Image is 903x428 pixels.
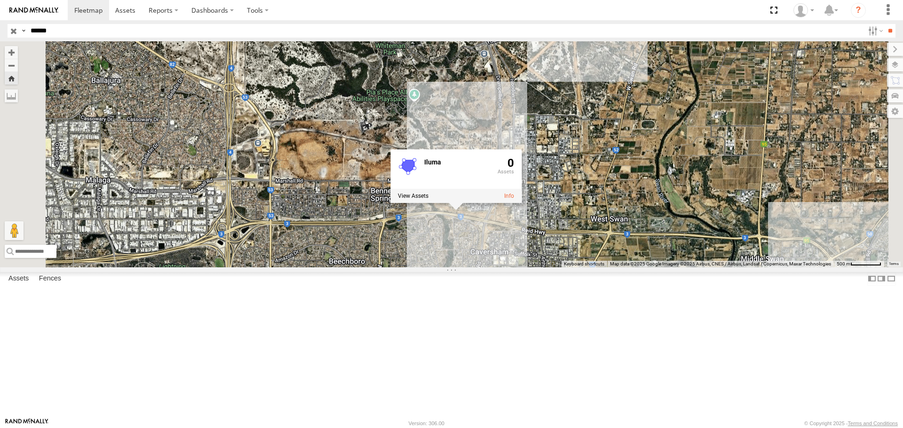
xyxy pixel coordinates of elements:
[887,272,896,286] label: Hide Summary Table
[5,72,18,85] button: Zoom Home
[4,272,33,286] label: Assets
[9,7,58,14] img: rand-logo.svg
[790,3,817,17] div: Hayley Petersen
[498,157,514,187] div: 0
[848,420,898,426] a: Terms and Conditions
[867,272,877,286] label: Dock Summary Table to the Left
[5,46,18,59] button: Zoom in
[864,24,885,38] label: Search Filter Options
[564,261,604,267] button: Keyboard shortcuts
[834,261,884,267] button: Map scale: 500 m per 62 pixels
[504,193,514,200] a: View fence details
[804,420,898,426] div: © Copyright 2025 -
[887,105,903,118] label: Map Settings
[610,261,831,266] span: Map data ©2025 Google Imagery ©2025 Airbus, CNES / Airbus, Landsat / Copernicus, Maxar Technologies
[889,262,899,265] a: Terms (opens in new tab)
[877,272,886,286] label: Dock Summary Table to the Right
[34,272,66,286] label: Fences
[5,419,48,428] a: Visit our Website
[409,420,444,426] div: Version: 306.00
[851,3,866,18] i: ?
[5,221,24,240] button: Drag Pegman onto the map to open Street View
[398,193,428,200] label: View assets associated with this fence
[20,24,27,38] label: Search Query
[424,159,490,166] div: Fence Name - Iluma
[5,89,18,102] label: Measure
[5,59,18,72] button: Zoom out
[837,261,850,266] span: 500 m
